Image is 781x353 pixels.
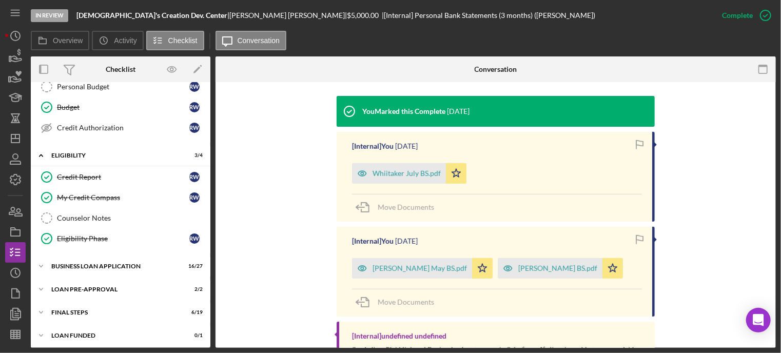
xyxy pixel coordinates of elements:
[51,332,177,339] div: LOAN FUNDED
[378,298,434,306] span: Move Documents
[722,5,753,26] div: Complete
[51,286,177,292] div: LOAN PRE-APPROVAL
[36,208,205,228] a: Counselor Notes
[31,31,89,50] button: Overview
[238,36,280,45] label: Conversation
[229,11,347,19] div: [PERSON_NAME] [PERSON_NAME] |
[57,193,189,202] div: My Credit Compass
[189,123,200,133] div: R W
[395,142,418,150] time: 2025-08-15 20:56
[352,258,493,279] button: [PERSON_NAME] May BS.pdf
[76,11,229,19] div: |
[447,107,470,115] time: 2025-08-15 20:56
[36,97,205,117] a: BudgetRW
[382,11,595,19] div: | [Internal] Personal Bank Statements (3 months) ([PERSON_NAME])
[114,36,136,45] label: Activity
[57,214,205,222] div: Counselor Notes
[106,65,135,73] div: Checklist
[498,258,623,279] button: [PERSON_NAME] BS.pdf
[57,103,189,111] div: Budget
[57,83,189,91] div: Personal Budget
[189,172,200,182] div: R W
[51,309,177,316] div: FINAL STEPS
[216,31,287,50] button: Conversation
[184,263,203,269] div: 16 / 27
[36,76,205,97] a: Personal BudgetRW
[189,102,200,112] div: R W
[352,194,444,220] button: Move Documents
[184,152,203,159] div: 3 / 4
[57,234,189,243] div: Eligibility Phase
[347,11,382,19] div: $5,000.00
[378,203,434,211] span: Move Documents
[373,264,467,272] div: [PERSON_NAME] May BS.pdf
[168,36,198,45] label: Checklist
[36,228,205,249] a: Eligibility PhaseRW
[518,264,597,272] div: [PERSON_NAME] BS.pdf
[189,233,200,244] div: R W
[31,9,68,22] div: In Review
[352,289,444,315] button: Move Documents
[57,124,189,132] div: Credit Authorization
[352,237,394,245] div: [Internal] You
[53,36,83,45] label: Overview
[36,117,205,138] a: Credit AuthorizationRW
[373,169,441,178] div: Whiitaker July BS.pdf
[57,173,189,181] div: Credit Report
[146,31,204,50] button: Checklist
[395,237,418,245] time: 2025-08-15 19:39
[184,332,203,339] div: 0 / 1
[36,187,205,208] a: My Credit CompassRW
[352,142,394,150] div: [Internal] You
[746,308,771,332] div: Open Intercom Messenger
[189,82,200,92] div: R W
[352,163,466,184] button: Whiitaker July BS.pdf
[189,192,200,203] div: R W
[51,263,177,269] div: BUSINESS LOAN APPLICATION
[51,152,177,159] div: ELIGIBILITY
[36,167,205,187] a: Credit ReportRW
[184,286,203,292] div: 2 / 2
[92,31,143,50] button: Activity
[352,332,446,340] div: [Internal] undefined undefined
[184,309,203,316] div: 6 / 19
[475,65,517,73] div: Conversation
[362,107,445,115] div: You Marked this Complete
[712,5,776,26] button: Complete
[76,11,227,19] b: [DEMOGRAPHIC_DATA]'s Creation Dev. Center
